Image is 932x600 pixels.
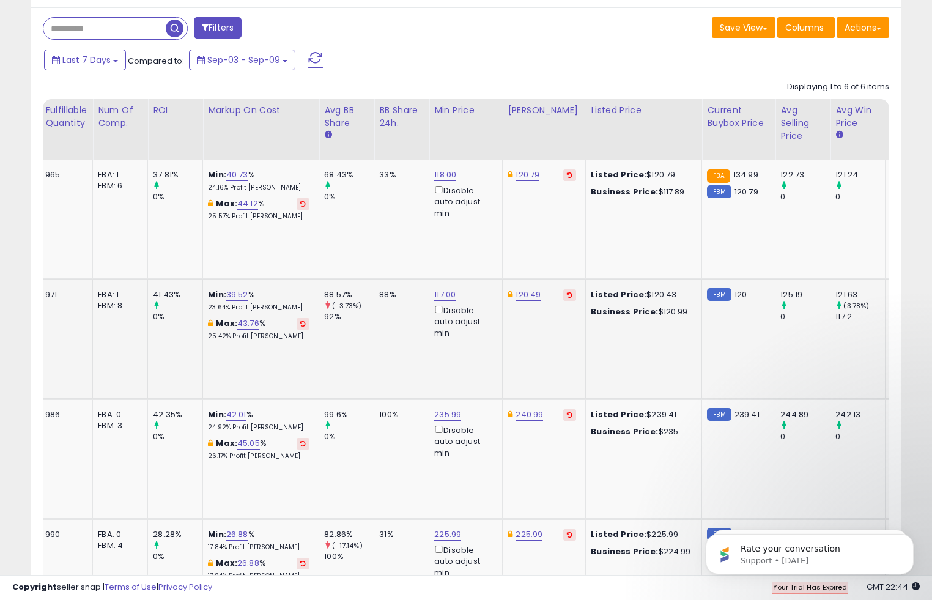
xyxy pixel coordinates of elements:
div: 37.81% [153,169,202,180]
p: 25.42% Profit [PERSON_NAME] [208,332,309,341]
b: Listed Price: [591,409,646,420]
p: 17.84% Profit [PERSON_NAME] [208,543,309,552]
div: 0% [153,191,202,202]
b: Min: [208,289,226,300]
div: 99.6% [324,409,374,420]
button: Columns [777,17,835,38]
b: Business Price: [591,186,658,198]
div: 31% [379,529,420,540]
a: 26.88 [226,528,248,541]
iframe: Intercom notifications message [687,508,932,594]
div: 0% [153,431,202,442]
div: ROI [153,104,198,117]
a: 235.99 [434,409,461,421]
b: Max: [216,317,237,329]
a: Terms of Use [105,581,157,593]
b: Min: [208,409,226,420]
span: Columns [785,21,824,34]
a: 225.99 [516,528,542,541]
div: $224.99 [591,546,692,557]
a: 42.01 [226,409,246,421]
div: FBA: 1 [98,169,138,180]
div: 121.24 [835,169,885,180]
div: 68.43% [324,169,374,180]
div: % [208,529,309,552]
b: Listed Price: [591,169,646,180]
span: 120.79 [734,186,758,198]
div: Avg Win Price [835,104,880,130]
div: $235 [591,426,692,437]
div: Markup on Cost [208,104,314,117]
b: Business Price: [591,306,658,317]
div: $225.99 [591,529,692,540]
a: 117.00 [434,289,456,301]
div: FBA: 1 [98,289,138,300]
div: 100% [379,409,420,420]
a: 118.00 [434,169,456,181]
a: 40.73 [226,169,248,181]
div: FBM: 8 [98,300,138,311]
div: 0 [835,431,885,442]
a: 120.79 [516,169,539,181]
a: 39.52 [226,289,248,301]
div: % [208,318,309,341]
p: 24.92% Profit [PERSON_NAME] [208,423,309,432]
small: FBM [707,185,731,198]
div: 0% [324,431,374,442]
button: Save View [712,17,775,38]
div: Disable auto adjust min [434,303,493,339]
div: 242.13 [835,409,885,420]
p: 23.64% Profit [PERSON_NAME] [208,303,309,312]
div: 0% [153,311,202,322]
a: 120.49 [516,289,541,301]
div: $120.79 [591,169,692,180]
small: (-17.14%) [332,541,362,550]
small: (3.78%) [843,301,869,311]
div: 965 [45,169,83,180]
div: 88.57% [324,289,374,300]
b: Min: [208,169,226,180]
div: 0 [780,431,830,442]
th: The percentage added to the cost of goods (COGS) that forms the calculator for Min & Max prices. [203,99,319,160]
div: Displaying 1 to 6 of 6 items [787,81,889,93]
b: Business Price: [591,546,658,557]
b: Min: [208,528,226,540]
div: Disable auto adjust min [434,543,493,579]
div: Avg BB Share [324,104,369,130]
button: Sep-03 - Sep-09 [189,50,295,70]
a: 240.99 [516,409,543,421]
div: 122.73 [780,169,830,180]
div: 92% [324,311,374,322]
div: Disable auto adjust min [434,423,493,459]
p: 24.16% Profit [PERSON_NAME] [208,183,309,192]
span: Last 7 Days [62,54,111,66]
a: 44.12 [237,198,258,210]
div: 28.28% [153,529,202,540]
div: % [208,198,309,221]
span: Compared to: [128,55,184,67]
a: Privacy Policy [158,581,212,593]
div: 0 [780,311,830,322]
div: 121.63 [835,289,885,300]
div: FBM: 4 [98,540,138,551]
a: 45.05 [237,437,260,450]
div: % [208,169,309,192]
div: $120.99 [591,306,692,317]
b: Max: [216,198,237,209]
div: 125.19 [780,289,830,300]
button: Actions [837,17,889,38]
span: 120 [734,289,747,300]
div: $239.41 [591,409,692,420]
b: Business Price: [591,426,658,437]
div: 117.2 [835,311,885,322]
div: BB Share 24h. [379,104,424,130]
div: Avg Selling Price [780,104,825,143]
span: 239.41 [734,409,760,420]
small: FBM [707,288,731,301]
div: 33% [379,169,420,180]
div: FBA: 0 [98,529,138,540]
b: Listed Price: [591,528,646,540]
